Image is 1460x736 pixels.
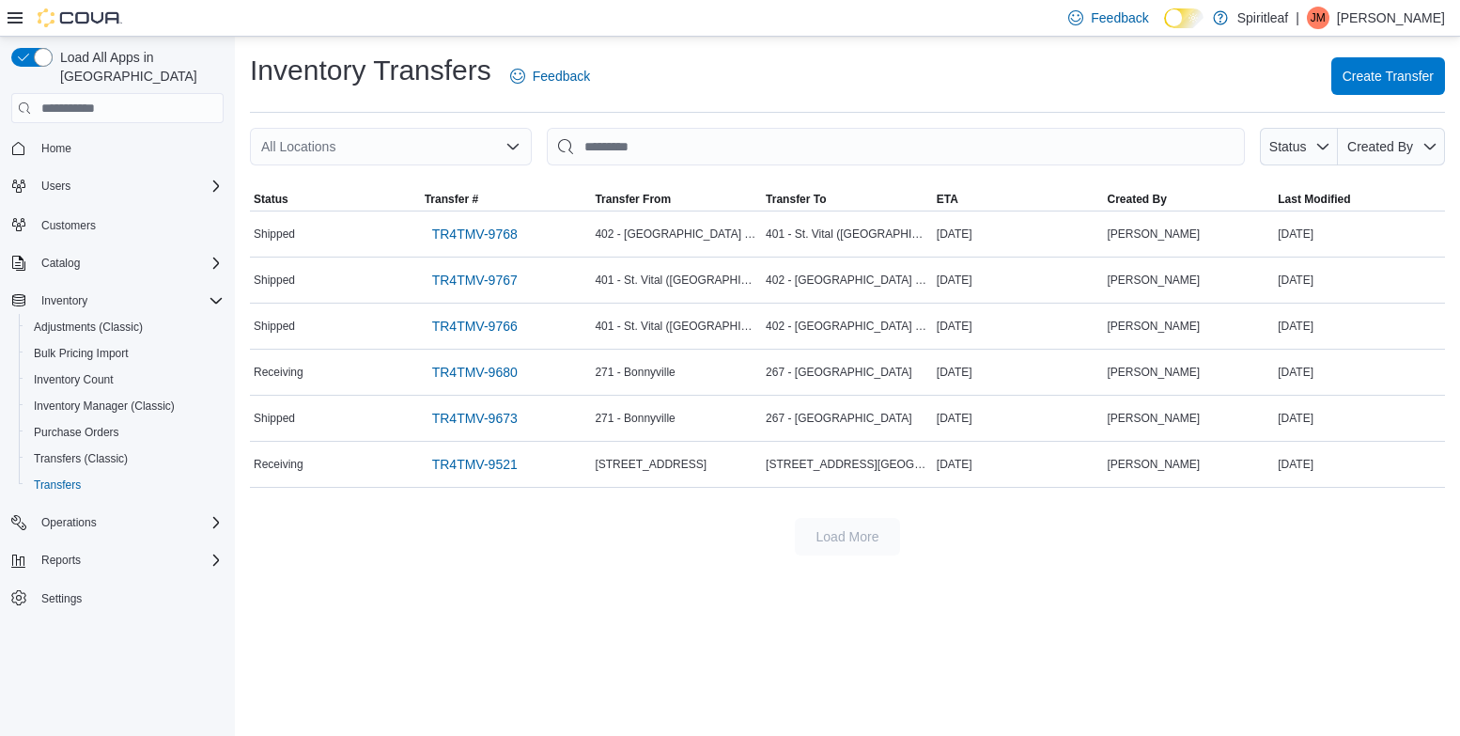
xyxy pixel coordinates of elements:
span: Inventory [41,293,87,308]
button: Status [250,188,421,211]
span: Users [34,175,224,197]
span: 401 - St. Vital ([GEOGRAPHIC_DATA]) [595,273,758,288]
a: Inventory Manager (Classic) [26,395,182,417]
span: Purchase Orders [34,425,119,440]
a: Purchase Orders [26,421,127,444]
span: TR4TMV-9766 [432,317,518,336]
span: TR4TMV-9673 [432,409,518,428]
span: 402 - [GEOGRAPHIC_DATA] ([GEOGRAPHIC_DATA]) [766,319,929,334]
button: Load More [795,518,900,556]
span: Transfer # [425,192,478,207]
span: Receiving [254,365,303,380]
span: 402 - [GEOGRAPHIC_DATA] ([GEOGRAPHIC_DATA]) [595,227,758,242]
a: Inventory Count [26,368,121,391]
span: Shipped [254,273,295,288]
span: 267 - [GEOGRAPHIC_DATA] [766,365,912,380]
button: Status [1260,128,1338,165]
span: Purchase Orders [26,421,224,444]
span: Reports [41,553,81,568]
h1: Inventory Transfers [250,52,491,89]
span: Load More [816,527,879,546]
button: Adjustments (Classic) [19,314,231,340]
span: Create Transfer [1343,67,1434,86]
span: Inventory Count [34,372,114,387]
span: Transfer From [595,192,671,207]
button: Transfer To [762,188,933,211]
button: Catalog [4,250,231,276]
button: Inventory [4,288,231,314]
span: [PERSON_NAME] [1108,457,1201,472]
div: [DATE] [933,361,1104,384]
button: Open list of options [505,139,520,154]
button: Transfers (Classic) [19,446,231,472]
span: Shipped [254,227,295,242]
span: Created By [1108,192,1167,207]
span: TR4TMV-9768 [432,225,518,243]
span: 401 - St. Vital ([GEOGRAPHIC_DATA]) [766,227,929,242]
span: Inventory Count [26,368,224,391]
a: Customers [34,214,103,237]
button: Bulk Pricing Import [19,340,231,367]
span: Customers [41,218,96,233]
button: Inventory Manager (Classic) [19,393,231,419]
span: Operations [34,511,224,534]
div: [DATE] [1274,269,1445,291]
a: TR4TMV-9766 [425,307,525,345]
span: Operations [41,515,97,530]
span: Created By [1347,139,1413,154]
nav: Complex example [11,127,224,661]
a: Adjustments (Classic) [26,316,150,338]
button: Home [4,134,231,162]
span: [PERSON_NAME] [1108,365,1201,380]
span: Shipped [254,319,295,334]
span: [STREET_ADDRESS] [595,457,707,472]
input: This is a search bar. After typing your query, hit enter to filter the results lower in the page. [547,128,1245,165]
button: Settings [4,585,231,612]
span: Feedback [1091,8,1148,27]
button: Users [34,175,78,197]
span: Bulk Pricing Import [26,342,224,365]
button: Transfers [19,472,231,498]
div: [DATE] [933,315,1104,337]
span: TR4TMV-9521 [432,455,518,474]
span: Settings [41,591,82,606]
span: Reports [34,549,224,572]
button: Reports [4,547,231,573]
a: TR4TMV-9673 [425,399,525,437]
img: Cova [38,8,122,27]
span: JM [1311,7,1326,29]
button: Operations [4,509,231,536]
a: TR4TMV-9767 [425,261,525,299]
button: Inventory [34,290,95,312]
a: Bulk Pricing Import [26,342,136,365]
span: TR4TMV-9767 [432,271,518,290]
button: Transfer # [421,188,592,211]
span: Settings [34,587,224,610]
div: [DATE] [933,269,1104,291]
span: Home [41,141,71,156]
span: Feedback [533,67,590,86]
p: [PERSON_NAME] [1337,7,1445,29]
span: Load All Apps in [GEOGRAPHIC_DATA] [53,48,224,86]
span: 401 - St. Vital ([GEOGRAPHIC_DATA]) [595,319,758,334]
a: Transfers [26,474,88,496]
span: Transfers (Classic) [26,447,224,470]
span: Transfers [26,474,224,496]
a: TR4TMV-9521 [425,446,525,483]
span: 271 - Bonnyville [595,365,675,380]
span: [PERSON_NAME] [1108,227,1201,242]
button: Create Transfer [1331,57,1445,95]
div: [DATE] [933,407,1104,430]
button: Customers [4,211,231,238]
span: Adjustments (Classic) [26,316,224,338]
button: ETA [933,188,1104,211]
a: Home [34,137,79,160]
span: 267 - [GEOGRAPHIC_DATA] [766,411,912,426]
div: [DATE] [1274,407,1445,430]
button: Inventory Count [19,367,231,393]
span: [STREET_ADDRESS][GEOGRAPHIC_DATA]) [766,457,929,472]
span: Transfers (Classic) [34,451,128,466]
span: Adjustments (Classic) [34,320,143,335]
span: 271 - Bonnyville [595,411,675,426]
div: [DATE] [1274,223,1445,245]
